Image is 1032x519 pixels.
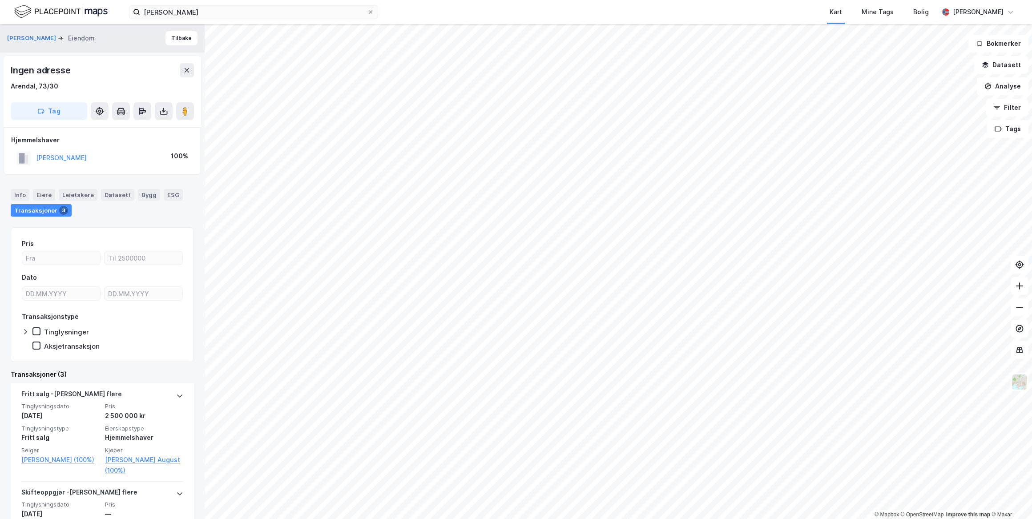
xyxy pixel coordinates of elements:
iframe: Chat Widget [988,476,1032,519]
div: Dato [22,272,37,283]
div: Bolig [913,7,929,17]
button: Analyse [977,77,1028,95]
a: [PERSON_NAME] August (100%) [105,455,183,476]
button: Bokmerker [968,35,1028,52]
div: Transaksjonstype [22,311,79,322]
div: Tinglysninger [44,328,89,336]
div: [PERSON_NAME] [953,7,1004,17]
input: DD.MM.YYYY [22,287,100,300]
div: Eiere [33,189,55,201]
a: OpenStreetMap [901,511,944,518]
div: Ingen adresse [11,63,72,77]
div: Eiendom [68,33,95,44]
input: DD.MM.YYYY [105,287,182,300]
span: Eierskapstype [105,425,183,432]
div: Kart [830,7,842,17]
div: Leietakere [59,189,97,201]
button: [PERSON_NAME] [7,34,58,43]
span: Pris [105,501,183,508]
div: [DATE] [21,410,100,421]
img: logo.f888ab2527a4732fd821a326f86c7f29.svg [14,4,108,20]
div: Arendal, 73/30 [11,81,58,92]
button: Tags [987,120,1028,138]
div: Datasett [101,189,134,201]
div: Mine Tags [862,7,894,17]
span: Tinglysningsdato [21,402,100,410]
div: Bygg [138,189,160,201]
span: Tinglysningstype [21,425,100,432]
input: Fra [22,251,100,265]
a: Mapbox [875,511,899,518]
input: Til 2500000 [105,251,182,265]
img: Z [1011,374,1028,390]
div: Hjemmelshaver [105,432,183,443]
span: Pris [105,402,183,410]
div: ESG [164,189,183,201]
div: Fritt salg - [PERSON_NAME] flere [21,389,122,403]
a: Improve this map [946,511,990,518]
div: Transaksjoner [11,204,72,217]
div: Info [11,189,29,201]
div: 2 500 000 kr [105,410,183,421]
div: Transaksjoner (3) [11,369,194,380]
div: Hjemmelshaver [11,135,193,145]
div: Skifteoppgjør - [PERSON_NAME] flere [21,487,137,501]
button: Tilbake [165,31,198,45]
span: Kjøper [105,447,183,454]
button: Tag [11,102,87,120]
div: 3 [59,206,68,215]
span: Tinglysningsdato [21,501,100,508]
button: Datasett [974,56,1028,74]
input: Søk på adresse, matrikkel, gårdeiere, leietakere eller personer [140,5,367,19]
a: [PERSON_NAME] (100%) [21,455,100,465]
div: Aksjetransaksjon [44,342,100,350]
div: Kontrollprogram for chat [988,476,1032,519]
button: Filter [986,99,1028,117]
div: Pris [22,238,34,249]
div: Fritt salg [21,432,100,443]
span: Selger [21,447,100,454]
div: 100% [171,151,188,161]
